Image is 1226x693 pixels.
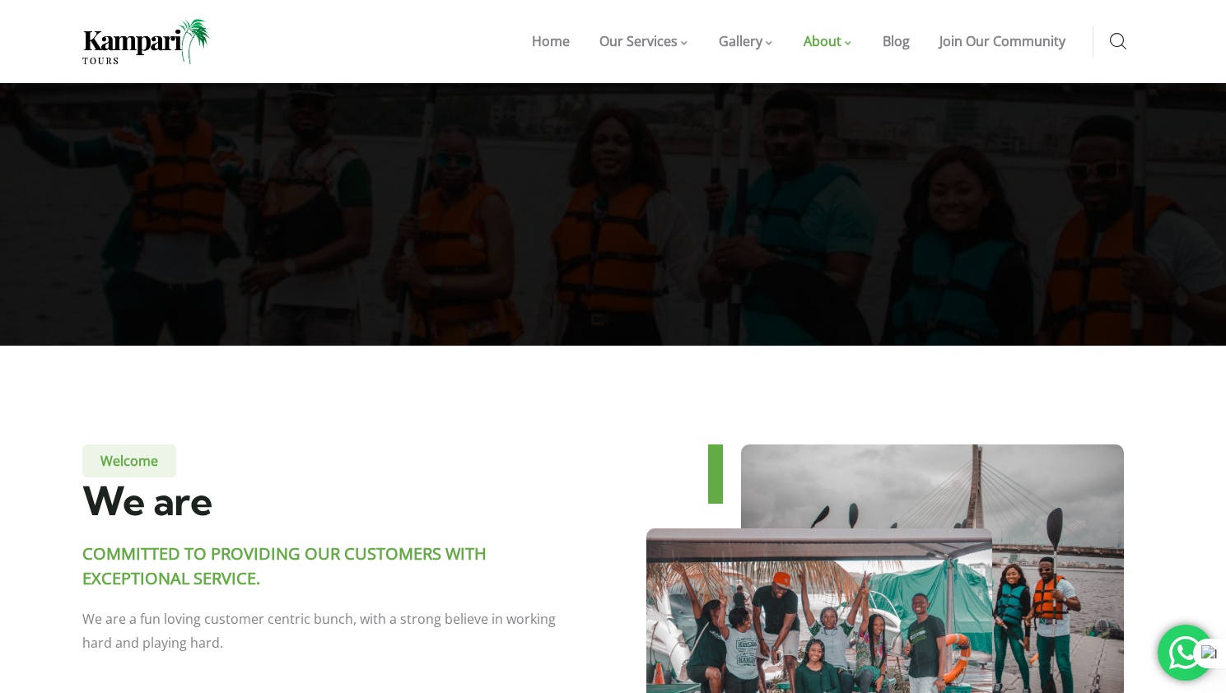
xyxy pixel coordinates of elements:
[532,32,570,50] span: Home
[804,32,841,50] span: About
[719,32,762,50] span: Gallery
[883,32,910,50] span: Blog
[82,542,572,591] div: COMMITTED TO PROVIDING OUR CUSTOMERS WITH EXCEPTIONAL SERVICE.
[82,607,572,655] p: We are a fun loving customer centric bunch, with a strong believe in working hard and playing hard.
[82,19,210,64] img: Home
[1158,625,1214,681] div: 'Chat
[599,32,678,50] span: Our Services
[82,477,212,525] span: We are
[82,444,176,477] span: Welcome
[939,32,1065,50] span: Join Our Community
